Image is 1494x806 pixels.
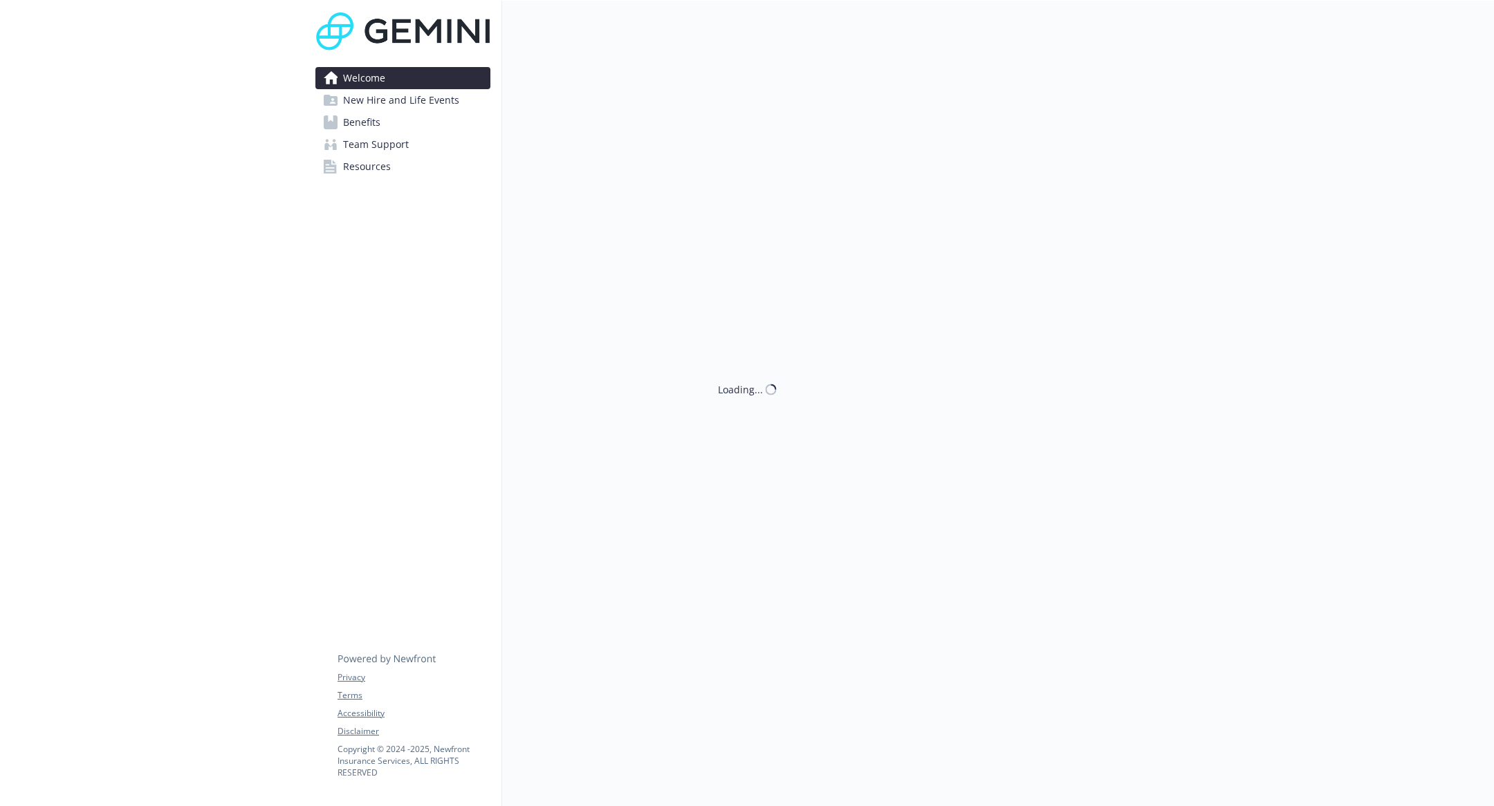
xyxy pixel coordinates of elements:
a: Terms [338,689,490,702]
span: Resources [343,156,391,178]
a: Benefits [315,111,490,133]
a: New Hire and Life Events [315,89,490,111]
span: New Hire and Life Events [343,89,459,111]
a: Team Support [315,133,490,156]
span: Team Support [343,133,409,156]
a: Welcome [315,67,490,89]
a: Resources [315,156,490,178]
span: Welcome [343,67,385,89]
p: Copyright © 2024 - 2025 , Newfront Insurance Services, ALL RIGHTS RESERVED [338,743,490,778]
span: Benefits [343,111,380,133]
div: Loading... [718,382,763,397]
a: Disclaimer [338,725,490,738]
a: Accessibility [338,707,490,720]
a: Privacy [338,671,490,684]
